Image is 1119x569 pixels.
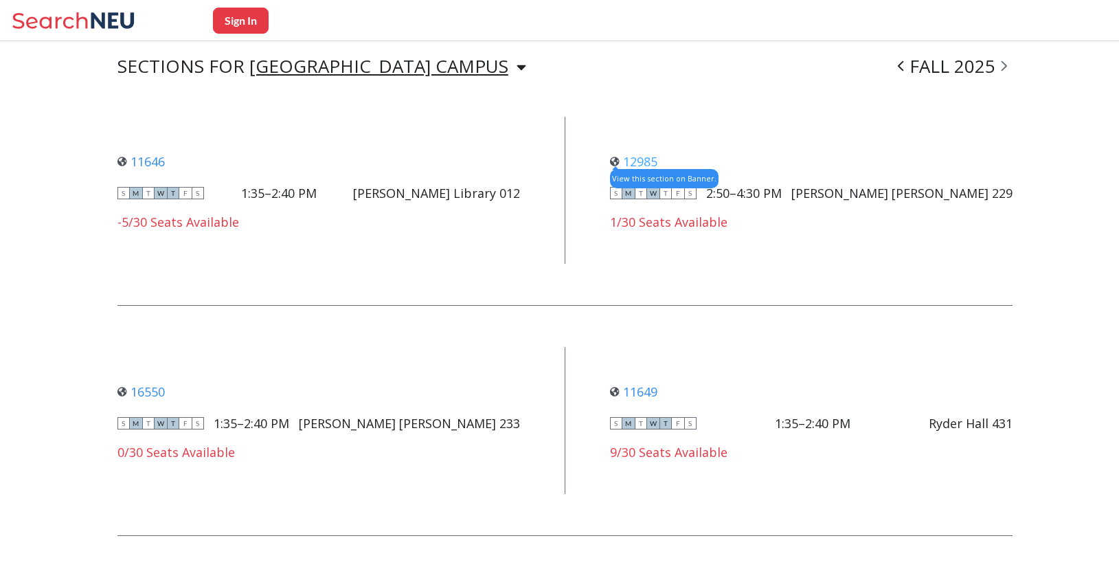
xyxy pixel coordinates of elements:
[117,58,526,75] div: SECTIONS FOR
[117,153,165,170] a: 11646
[610,383,657,400] a: 11649
[610,445,1013,460] div: 9/30 Seats Available
[929,416,1013,431] div: Ryder Hall 431
[684,187,697,199] span: S
[791,186,1013,201] div: [PERSON_NAME] [PERSON_NAME] 229
[635,187,647,199] span: T
[610,214,1013,230] div: 1/30 Seats Available
[241,186,317,201] div: 1:35–2:40 PM
[167,187,179,199] span: T
[142,187,155,199] span: T
[249,58,508,74] div: [GEOGRAPHIC_DATA] CAMPUS
[179,187,192,199] span: F
[622,417,635,429] span: M
[353,186,520,201] div: [PERSON_NAME] Library 012
[647,187,659,199] span: W
[192,187,204,199] span: S
[684,417,697,429] span: S
[672,187,684,199] span: F
[659,187,672,199] span: T
[130,187,142,199] span: M
[647,417,659,429] span: W
[213,8,269,34] button: Sign In
[155,187,167,199] span: W
[117,187,130,199] span: S
[635,417,647,429] span: T
[155,417,167,429] span: W
[659,417,672,429] span: T
[142,417,155,429] span: T
[610,417,622,429] span: S
[672,417,684,429] span: F
[775,416,850,431] div: 1:35–2:40 PM
[299,416,520,431] div: [PERSON_NAME] [PERSON_NAME] 233
[610,187,622,199] span: S
[892,58,1013,75] div: FALL 2025
[117,214,520,230] div: -5/30 Seats Available
[706,186,782,201] div: 2:50–4:30 PM
[192,417,204,429] span: S
[610,153,657,170] a: 12985
[179,417,192,429] span: F
[117,383,165,400] a: 16550
[117,445,520,460] div: 0/30 Seats Available
[130,417,142,429] span: M
[117,417,130,429] span: S
[167,417,179,429] span: T
[622,187,635,199] span: M
[214,416,289,431] div: 1:35–2:40 PM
